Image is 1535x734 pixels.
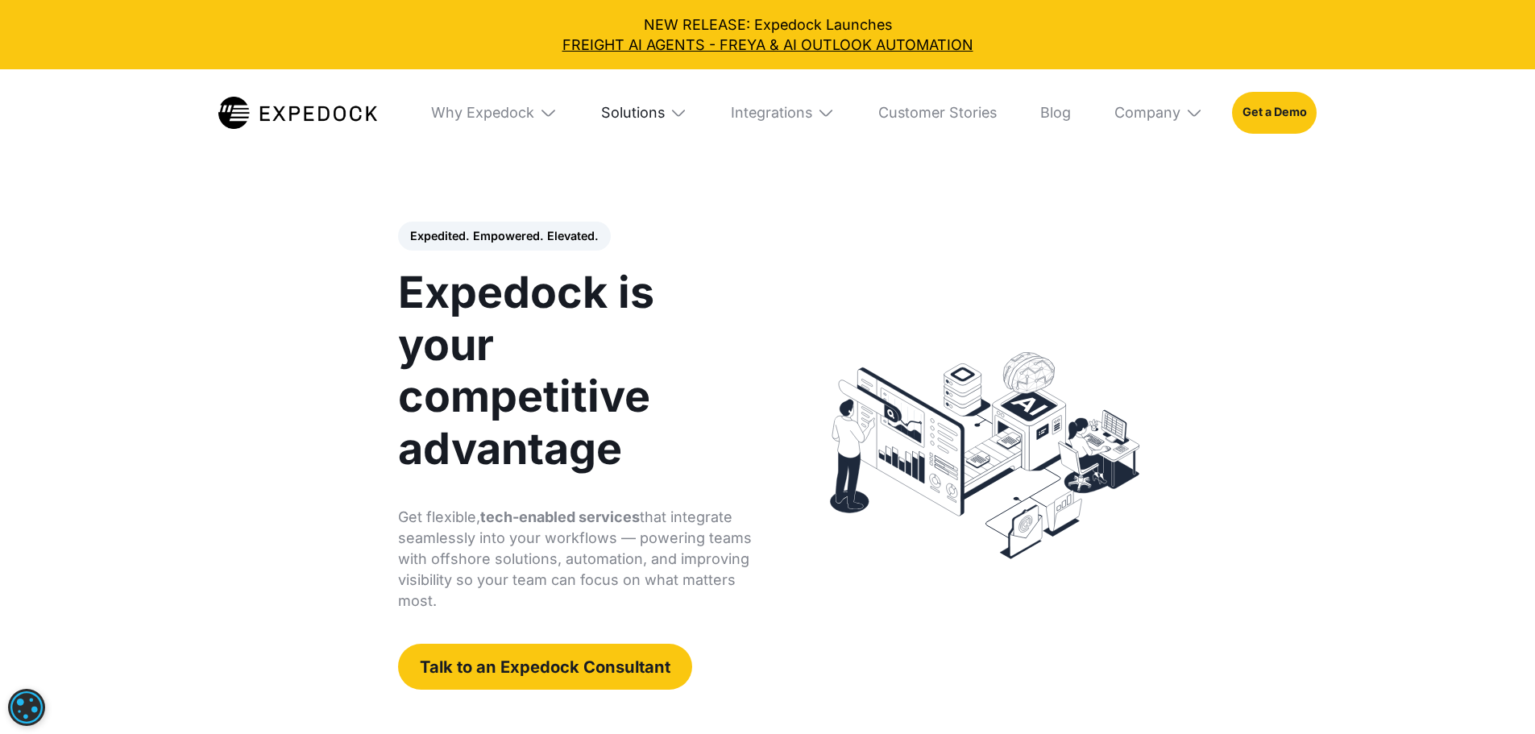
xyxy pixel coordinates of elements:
[864,69,1011,156] a: Customer Stories
[398,507,755,612] p: Get flexible, that integrate seamlessly into your workflows — powering teams with offshore soluti...
[1114,104,1180,122] div: Company
[480,508,640,525] strong: tech-enabled services
[417,69,571,156] div: Why Expedock
[1026,69,1085,156] a: Blog
[15,15,1520,55] div: NEW RELEASE: Expedock Launches
[15,35,1520,55] a: FREIGHT AI AGENTS - FREYA & AI OUTLOOK AUTOMATION
[601,104,665,122] div: Solutions
[398,267,755,475] h1: Expedock is your competitive advantage
[1232,92,1317,134] a: Get a Demo
[1267,560,1535,734] iframe: Chat Widget
[398,644,692,689] a: Talk to an Expedock Consultant
[587,69,702,156] div: Solutions
[431,104,534,122] div: Why Expedock
[731,104,812,122] div: Integrations
[716,69,849,156] div: Integrations
[1100,69,1218,156] div: Company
